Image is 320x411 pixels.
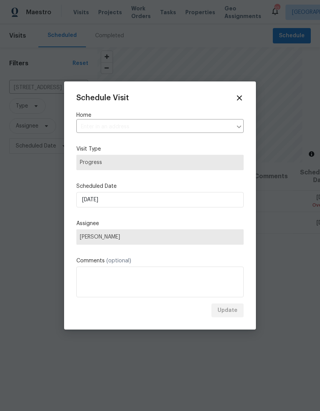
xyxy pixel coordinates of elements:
[76,94,129,102] span: Schedule Visit
[76,192,244,207] input: M/D/YYYY
[106,258,131,264] span: (optional)
[76,220,244,227] label: Assignee
[80,234,240,240] span: [PERSON_NAME]
[80,159,240,166] span: Progress
[76,145,244,153] label: Visit Type
[76,111,244,119] label: Home
[235,94,244,102] span: Close
[76,182,244,190] label: Scheduled Date
[76,121,232,133] input: Enter in an address
[76,257,244,265] label: Comments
